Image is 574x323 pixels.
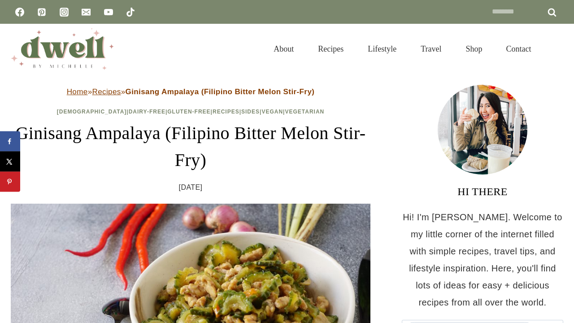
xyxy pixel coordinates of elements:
a: Home [67,87,88,96]
h1: Ginisang Ampalaya (Filipino Bitter Melon Stir-Fry) [11,120,370,174]
a: About [261,33,306,65]
p: Hi! I'm [PERSON_NAME]. Welcome to my little corner of the internet filled with simple recipes, tr... [402,209,563,311]
strong: Ginisang Ampalaya (Filipino Bitter Melon Stir-Fry) [126,87,315,96]
a: Shop [453,33,494,65]
a: Instagram [55,3,73,21]
a: YouTube [100,3,117,21]
a: Dairy-Free [129,109,165,115]
nav: Primary Navigation [261,33,544,65]
img: DWELL by michelle [11,28,114,70]
a: TikTok [122,3,139,21]
a: Travel [409,33,453,65]
a: Recipes [213,109,239,115]
span: » » [67,87,315,96]
a: Contact [494,33,544,65]
a: Gluten-Free [167,109,210,115]
a: Facebook [11,3,29,21]
a: Lifestyle [356,33,409,65]
a: Vegetarian [285,109,324,115]
a: Vegan [261,109,283,115]
span: | | | | | | [57,109,324,115]
a: Recipes [306,33,356,65]
h3: HI THERE [402,183,563,200]
a: Sides [241,109,260,115]
time: [DATE] [179,181,203,194]
a: [DEMOGRAPHIC_DATA] [57,109,127,115]
button: View Search Form [548,41,563,57]
a: Email [77,3,95,21]
a: Recipes [92,87,121,96]
a: Pinterest [33,3,51,21]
